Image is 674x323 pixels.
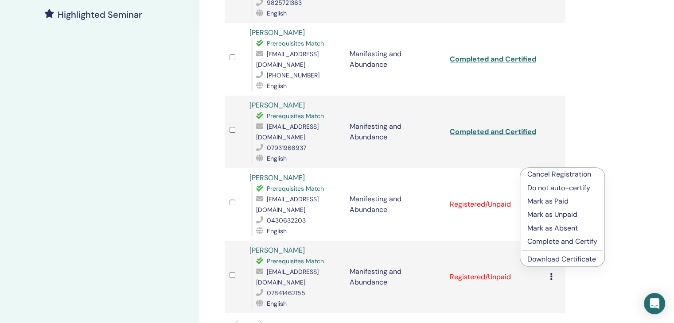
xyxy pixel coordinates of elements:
span: Prerequisites Match [267,112,324,120]
td: Manifesting and Abundance [345,168,445,241]
span: 07841462155 [267,289,305,297]
h4: Highlighted Seminar [58,9,142,20]
p: Do not auto-certify [527,183,597,193]
a: Completed and Certified [450,127,536,136]
td: Manifesting and Abundance [345,23,445,96]
p: Mark as Absent [527,223,597,234]
p: Mark as Paid [527,196,597,207]
span: [EMAIL_ADDRESS][DOMAIN_NAME] [256,50,319,69]
span: English [267,9,287,17]
span: 0430632203 [267,216,306,224]
p: Complete and Certify [527,236,597,247]
a: Completed and Certified [450,54,536,64]
p: Cancel Registration [527,169,597,180]
a: [PERSON_NAME] [249,28,305,37]
span: 07931968937 [267,144,306,152]
span: English [267,154,287,162]
span: Prerequisites Match [267,39,324,47]
span: [EMAIL_ADDRESS][DOMAIN_NAME] [256,195,319,214]
span: Prerequisites Match [267,185,324,192]
span: English [267,227,287,235]
td: Manifesting and Abundance [345,96,445,168]
a: [PERSON_NAME] [249,246,305,255]
a: Download Certificate [527,254,596,264]
span: English [267,300,287,308]
span: [PHONE_NUMBER] [267,71,319,79]
p: Mark as Unpaid [527,209,597,220]
span: English [267,82,287,90]
td: Manifesting and Abundance [345,241,445,313]
a: [PERSON_NAME] [249,173,305,182]
div: Open Intercom Messenger [644,293,665,314]
a: [PERSON_NAME] [249,100,305,110]
span: [EMAIL_ADDRESS][DOMAIN_NAME] [256,268,319,286]
span: Prerequisites Match [267,257,324,265]
span: [EMAIL_ADDRESS][DOMAIN_NAME] [256,123,319,141]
